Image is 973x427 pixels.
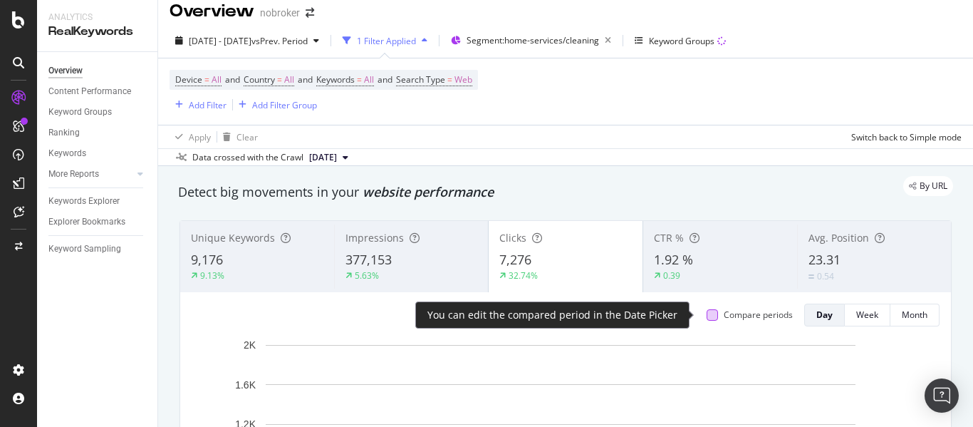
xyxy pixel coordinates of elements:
[629,29,732,52] button: Keyword Groups
[378,73,392,86] span: and
[499,231,526,245] span: Clicks
[445,29,617,52] button: Segment:home-services/cleaning
[48,242,147,257] a: Keyword Sampling
[48,63,147,78] a: Overview
[345,231,404,245] span: Impressions
[48,242,121,257] div: Keyword Sampling
[845,304,890,326] button: Week
[252,99,317,111] div: Add Filter Group
[357,35,416,47] div: 1 Filter Applied
[200,269,224,282] div: 9.13%
[808,251,841,268] span: 23.31
[48,105,112,120] div: Keyword Groups
[48,11,146,24] div: Analytics
[298,73,313,86] span: and
[817,270,834,282] div: 0.54
[804,304,845,326] button: Day
[337,29,433,52] button: 1 Filter Applied
[48,125,80,140] div: Ranking
[890,304,940,326] button: Month
[251,35,308,47] span: vs Prev. Period
[189,99,227,111] div: Add Filter
[903,176,953,196] div: legacy label
[48,146,147,161] a: Keywords
[920,182,947,190] span: By URL
[856,309,878,321] div: Week
[48,63,83,78] div: Overview
[355,269,379,282] div: 5.63%
[467,34,599,46] span: Segment: home-services/cleaning
[189,35,251,47] span: [DATE] - [DATE]
[189,131,211,143] div: Apply
[303,149,354,166] button: [DATE]
[654,231,684,245] span: CTR %
[236,131,258,143] div: Clear
[509,269,538,282] div: 32.74%
[316,73,355,86] span: Keywords
[48,24,146,40] div: RealKeywords
[192,151,303,164] div: Data crossed with the Crawl
[233,96,317,113] button: Add Filter Group
[235,379,256,391] text: 1.6K
[345,251,392,268] span: 377,153
[454,70,472,90] span: Web
[191,251,223,268] span: 9,176
[170,96,227,113] button: Add Filter
[217,125,258,148] button: Clear
[48,215,147,230] a: Explorer Bookmarks
[48,194,120,209] div: Keywords Explorer
[364,70,374,90] span: All
[170,29,325,52] button: [DATE] - [DATE]vsPrev. Period
[170,125,211,148] button: Apply
[48,194,147,209] a: Keywords Explorer
[925,379,959,413] div: Open Intercom Messenger
[277,73,282,86] span: =
[48,146,86,161] div: Keywords
[212,70,222,90] span: All
[175,73,202,86] span: Device
[284,70,294,90] span: All
[357,73,362,86] span: =
[309,151,337,164] span: 2024 Oct. 7th
[48,84,131,99] div: Content Performance
[306,8,314,18] div: arrow-right-arrow-left
[654,251,693,268] span: 1.92 %
[447,73,452,86] span: =
[649,35,714,47] div: Keyword Groups
[48,125,147,140] a: Ranking
[48,167,99,182] div: More Reports
[191,231,275,245] span: Unique Keywords
[244,73,275,86] span: Country
[851,131,962,143] div: Switch back to Simple mode
[48,84,147,99] a: Content Performance
[845,125,962,148] button: Switch back to Simple mode
[808,274,814,279] img: Equal
[48,167,133,182] a: More Reports
[48,105,147,120] a: Keyword Groups
[225,73,240,86] span: and
[808,231,869,245] span: Avg. Position
[499,251,531,268] span: 7,276
[724,309,793,321] div: Compare periods
[204,73,209,86] span: =
[427,308,677,322] div: You can edit the compared period in the Date Picker
[260,6,300,20] div: nobroker
[663,269,680,282] div: 0.39
[396,73,445,86] span: Search Type
[48,215,125,230] div: Explorer Bookmarks
[244,339,256,351] text: 2K
[902,309,927,321] div: Month
[816,309,833,321] div: Day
